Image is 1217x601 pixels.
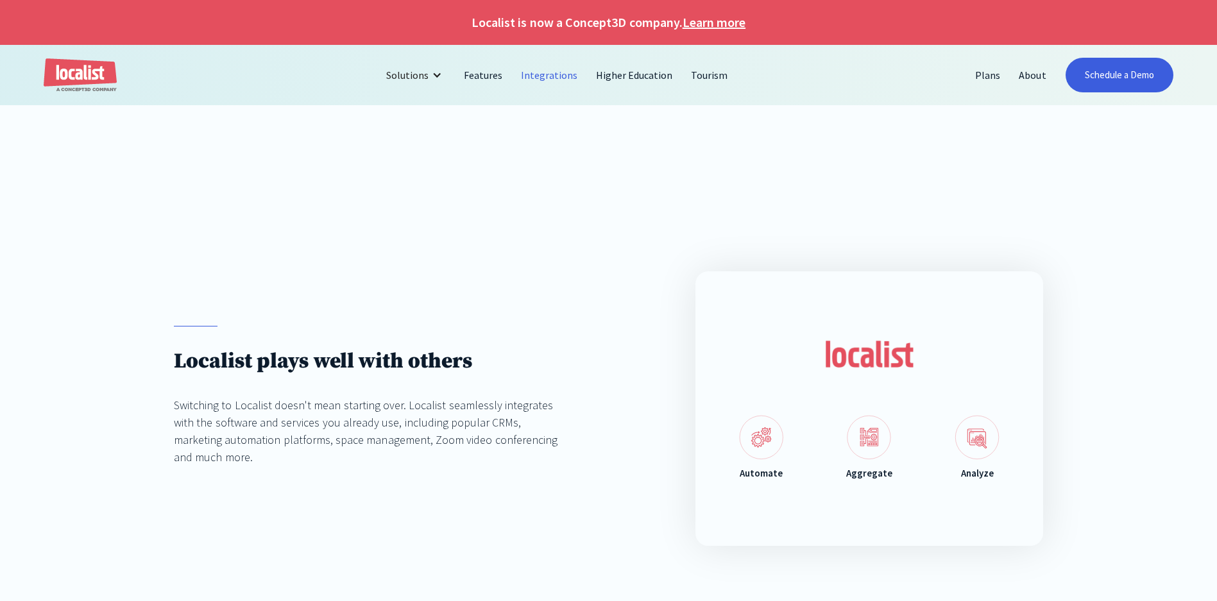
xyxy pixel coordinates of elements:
[377,60,454,90] div: Solutions
[683,13,745,32] a: Learn more
[846,466,892,481] div: Aggregate
[961,466,994,481] div: Analyze
[44,58,117,92] a: home
[174,396,565,466] div: Switching to Localist doesn't mean starting over. Localist seamlessly integrates with the softwar...
[587,60,683,90] a: Higher Education
[966,60,1010,90] a: Plans
[455,60,512,90] a: Features
[682,60,737,90] a: Tourism
[740,466,783,481] div: Automate
[1010,60,1055,90] a: About
[512,60,587,90] a: Integrations
[386,67,429,83] div: Solutions
[1066,58,1174,92] a: Schedule a Demo
[174,348,565,375] h1: Localist plays well with others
